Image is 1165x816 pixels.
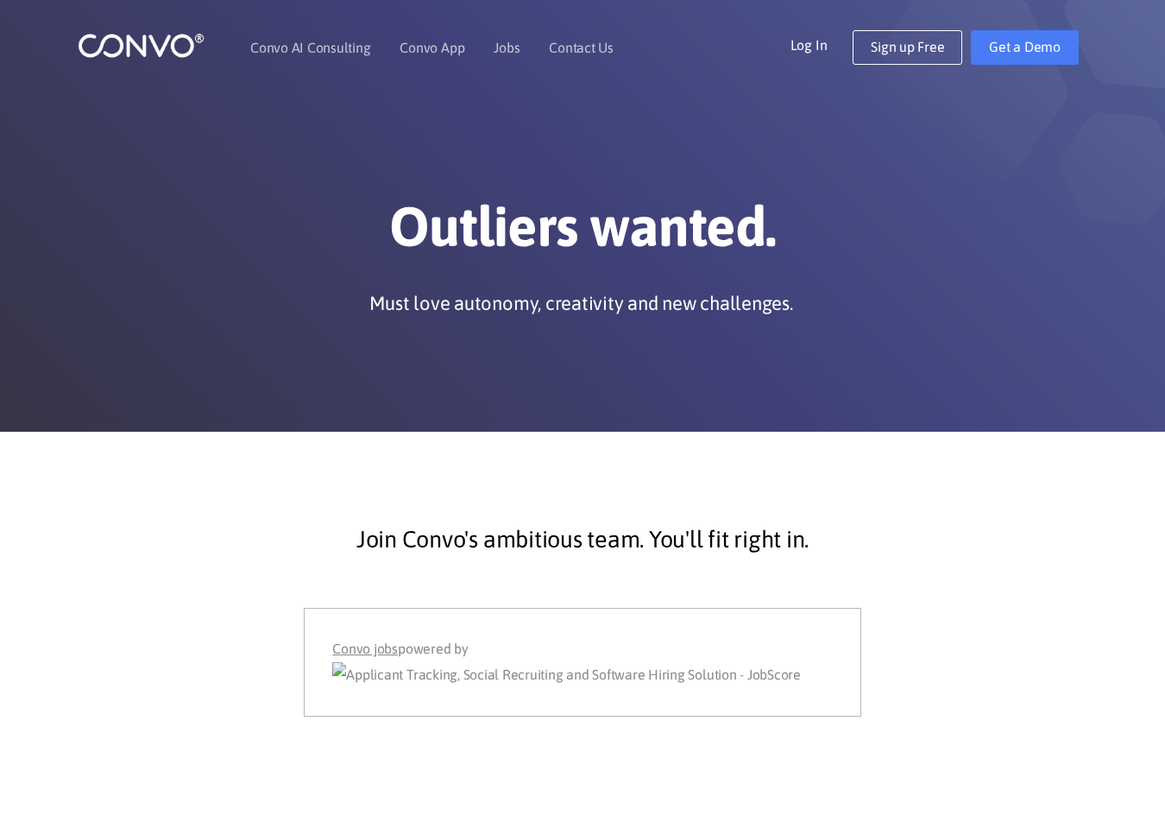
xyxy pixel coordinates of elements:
[78,32,205,59] img: logo_1.png
[971,30,1079,65] a: Get a Demo
[332,636,832,688] div: powered by
[853,30,962,65] a: Sign up Free
[104,193,1061,273] h1: Outliers wanted.
[494,41,520,54] a: Jobs
[790,30,853,58] a: Log In
[250,41,370,54] a: Convo AI Consulting
[369,290,793,316] p: Must love autonomy, creativity and new challenges.
[116,518,1048,561] p: Join Convo's ambitious team. You'll fit right in.
[549,41,614,54] a: Contact Us
[400,41,464,54] a: Convo App
[332,636,398,662] a: Convo jobs
[332,662,801,688] img: Applicant Tracking, Social Recruiting and Software Hiring Solution - JobScore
